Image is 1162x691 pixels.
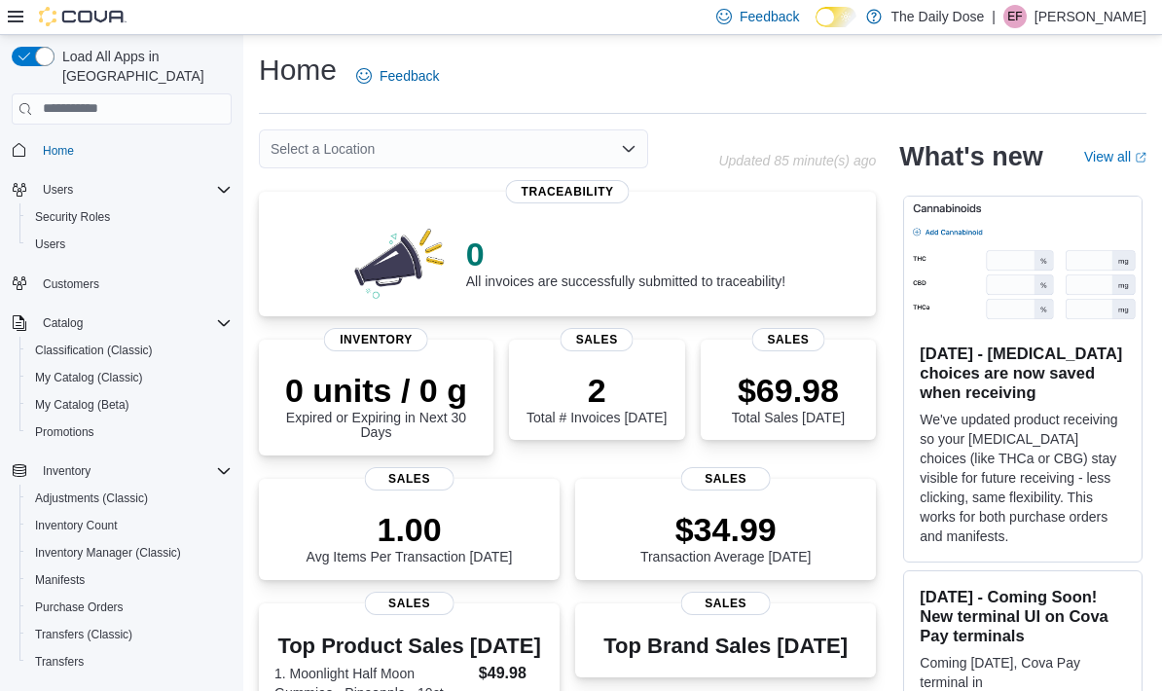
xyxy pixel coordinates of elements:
[732,371,845,410] p: $69.98
[19,203,239,231] button: Security Roles
[27,393,232,417] span: My Catalog (Beta)
[27,420,232,444] span: Promotions
[992,5,996,28] p: |
[19,231,239,258] button: Users
[640,510,812,549] p: $34.99
[1035,5,1146,28] p: [PERSON_NAME]
[35,397,129,413] span: My Catalog (Beta)
[43,182,73,198] span: Users
[527,371,667,425] div: Total # Invoices [DATE]
[27,541,189,564] a: Inventory Manager (Classic)
[35,572,85,588] span: Manifests
[364,592,454,615] span: Sales
[640,510,812,564] div: Transaction Average [DATE]
[43,463,91,479] span: Inventory
[506,180,630,203] span: Traceability
[35,654,84,670] span: Transfers
[35,178,232,201] span: Users
[364,467,454,491] span: Sales
[274,371,478,441] div: Expired or Expiring in Next 30 Days
[27,623,140,646] a: Transfers (Classic)
[35,236,65,252] span: Users
[27,366,151,389] a: My Catalog (Classic)
[35,272,232,296] span: Customers
[39,7,127,26] img: Cova
[27,487,156,510] a: Adjustments (Classic)
[19,594,239,621] button: Purchase Orders
[35,627,132,642] span: Transfers (Classic)
[4,457,239,485] button: Inventory
[27,339,232,362] span: Classification (Classic)
[274,635,544,658] h3: Top Product Sales [DATE]
[27,420,102,444] a: Promotions
[19,648,239,675] button: Transfers
[740,7,799,26] span: Feedback
[27,596,131,619] a: Purchase Orders
[27,596,232,619] span: Purchase Orders
[348,56,447,95] a: Feedback
[19,418,239,446] button: Promotions
[19,539,239,566] button: Inventory Manager (Classic)
[680,467,771,491] span: Sales
[920,587,1126,645] h3: [DATE] - Coming Soon! New terminal UI on Cova Pay terminals
[35,311,232,335] span: Catalog
[19,364,239,391] button: My Catalog (Classic)
[466,235,785,273] p: 0
[35,491,148,506] span: Adjustments (Classic)
[920,344,1126,402] h3: [DATE] - [MEDICAL_DATA] choices are now saved when receiving
[27,514,126,537] a: Inventory Count
[27,568,92,592] a: Manifests
[732,371,845,425] div: Total Sales [DATE]
[54,47,232,86] span: Load All Apps in [GEOGRAPHIC_DATA]
[27,233,73,256] a: Users
[35,209,110,225] span: Security Roles
[4,136,239,164] button: Home
[1007,5,1022,28] span: EF
[27,650,232,673] span: Transfers
[43,143,74,159] span: Home
[816,7,856,27] input: Dark Mode
[27,205,232,229] span: Security Roles
[466,235,785,289] div: All invoices are successfully submitted to traceability!
[27,623,232,646] span: Transfers (Classic)
[4,270,239,298] button: Customers
[718,153,876,168] p: Updated 85 minute(s) ago
[561,328,634,351] span: Sales
[27,233,232,256] span: Users
[27,393,137,417] a: My Catalog (Beta)
[816,27,817,28] span: Dark Mode
[27,487,232,510] span: Adjustments (Classic)
[621,141,636,157] button: Open list of options
[27,205,118,229] a: Security Roles
[35,545,181,561] span: Inventory Manager (Classic)
[43,315,83,331] span: Catalog
[19,485,239,512] button: Adjustments (Classic)
[479,662,544,685] dd: $49.98
[19,512,239,539] button: Inventory Count
[35,139,82,163] a: Home
[324,328,428,351] span: Inventory
[35,600,124,615] span: Purchase Orders
[35,459,98,483] button: Inventory
[35,138,232,163] span: Home
[1135,152,1146,164] svg: External link
[27,514,232,537] span: Inventory Count
[4,309,239,337] button: Catalog
[27,650,91,673] a: Transfers
[27,541,232,564] span: Inventory Manager (Classic)
[43,276,99,292] span: Customers
[35,459,232,483] span: Inventory
[603,635,848,658] h3: Top Brand Sales [DATE]
[4,176,239,203] button: Users
[35,518,118,533] span: Inventory Count
[751,328,824,351] span: Sales
[899,141,1042,172] h2: What's new
[680,592,771,615] span: Sales
[920,410,1126,546] p: We've updated product receiving so your [MEDICAL_DATA] choices (like THCa or CBG) stay visible fo...
[259,51,337,90] h1: Home
[27,366,232,389] span: My Catalog (Classic)
[349,223,451,301] img: 0
[19,566,239,594] button: Manifests
[19,391,239,418] button: My Catalog (Beta)
[35,343,153,358] span: Classification (Classic)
